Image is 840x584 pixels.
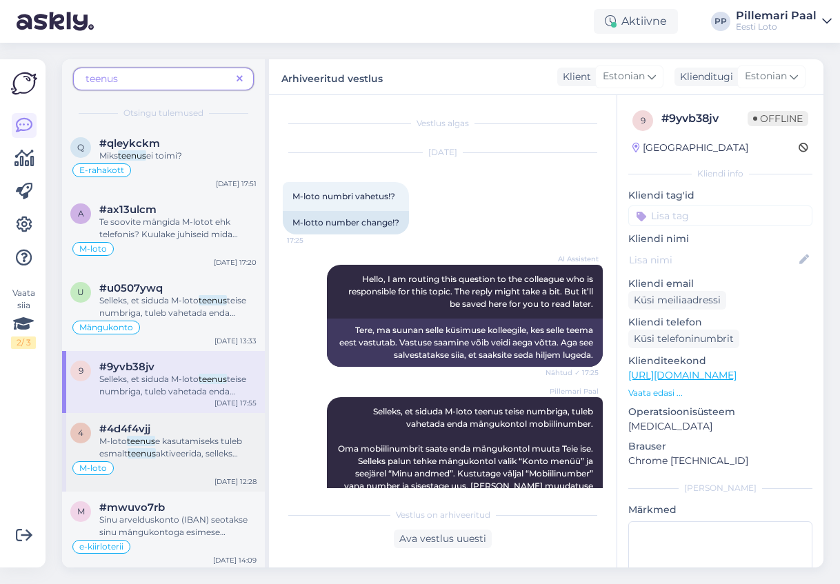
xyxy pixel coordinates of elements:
[99,217,246,276] span: Te soovite mängida M-lotot ehk telefonis? Kuulake juhiseid mida palutakse kinnitada ja toimige va...
[123,107,203,119] span: Otsingu tulemused
[118,150,146,161] mark: teenus
[99,150,118,161] span: Miks
[78,427,83,438] span: 4
[78,208,84,219] span: a
[547,254,599,264] span: AI Assistent
[79,166,124,174] span: E-rahakott
[199,295,227,305] mark: teenus
[628,454,812,468] p: Chrome [TECHNICAL_ID]
[99,282,163,294] span: #u0507ywq
[128,448,156,459] mark: teenus
[292,191,395,201] span: M-loto numbri vahetus!?
[628,369,737,381] a: [URL][DOMAIN_NAME]
[79,464,107,472] span: M-loto
[628,291,726,310] div: Küsi meiliaadressi
[628,315,812,330] p: Kliendi telefon
[628,482,812,494] div: [PERSON_NAME]
[99,295,199,305] span: Selleks, et siduda M-loto
[86,72,118,85] span: teenus
[99,361,154,373] span: #9yvb38jv
[394,530,492,548] div: Ava vestlus uuesti
[214,257,257,268] div: [DATE] 17:20
[77,287,84,297] span: u
[628,405,812,419] p: Operatsioonisüsteem
[79,543,123,551] span: e-kiirloterii
[628,188,812,203] p: Kliendi tag'id
[283,146,603,159] div: [DATE]
[77,142,84,152] span: q
[629,252,797,268] input: Lisa nimi
[628,503,812,517] p: Märkmed
[628,232,812,246] p: Kliendi nimi
[603,69,645,84] span: Estonian
[99,436,127,446] span: M-loto
[594,9,678,34] div: Aktiivne
[641,115,646,125] span: 9
[199,374,227,384] mark: teenus
[396,509,490,521] span: Vestlus on arhiveeritud
[11,336,36,349] div: 2 / 3
[127,436,155,446] mark: teenus
[79,365,83,376] span: 9
[348,274,595,309] span: Hello, I am routing this question to the colleague who is responsible for this topic. The reply m...
[77,506,85,516] span: m
[632,141,748,155] div: [GEOGRAPHIC_DATA]
[628,168,812,180] div: Kliendi info
[283,211,409,234] div: M-lotto number change!?
[11,287,36,349] div: Vaata siia
[146,150,182,161] span: ei toimi?
[628,387,812,399] p: Vaata edasi ...
[214,398,257,408] div: [DATE] 17:55
[736,21,817,32] div: Eesti Loto
[213,555,257,565] div: [DATE] 14:09
[216,179,257,189] div: [DATE] 17:51
[547,386,599,396] span: Pillemari Paal
[11,70,37,97] img: Askly Logo
[99,423,150,435] span: #4d4f4vjj
[711,12,730,31] div: PP
[628,276,812,291] p: Kliendi email
[99,436,242,459] span: e kasutamiseks tuleb esmalt
[546,367,599,378] span: Nähtud ✓ 17:25
[748,111,808,126] span: Offline
[287,235,339,245] span: 17:25
[557,70,591,84] div: Klient
[661,110,748,127] div: # 9yvb38jv
[745,69,787,84] span: Estonian
[214,476,257,487] div: [DATE] 12:28
[736,10,832,32] a: Pillemari PaalEesti Loto
[674,70,733,84] div: Klienditugi
[628,439,812,454] p: Brauser
[99,501,165,514] span: #mwuvo7rb
[338,406,595,578] span: Selleks, et siduda M-loto teenus teise numbriga, tuleb vahetada enda mängukontol mobiilinumber. O...
[281,68,383,86] label: Arhiveeritud vestlus
[79,245,107,253] span: M-loto
[99,203,157,216] span: #ax13ulcm
[79,323,133,332] span: Mängukonto
[628,419,812,434] p: [MEDICAL_DATA]
[99,374,199,384] span: Selleks, et siduda M-loto
[628,205,812,226] input: Lisa tag
[99,137,160,150] span: #qleykckm
[214,336,257,346] div: [DATE] 13:33
[327,319,603,367] div: Tere, ma suunan selle küsimuse kolleegile, kes selle teema eest vastutab. Vastuse saamine võib ve...
[628,354,812,368] p: Klienditeekond
[283,117,603,130] div: Vestlus algas
[736,10,817,21] div: Pillemari Paal
[628,330,739,348] div: Küsi telefoninumbrit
